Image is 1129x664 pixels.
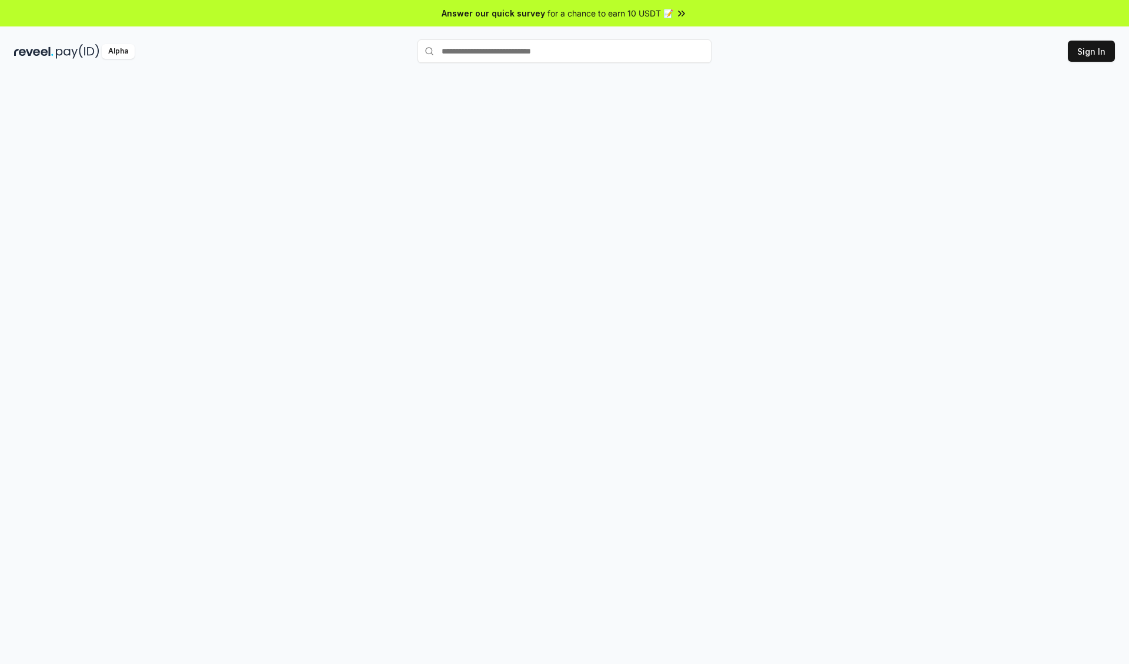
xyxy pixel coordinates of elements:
button: Sign In [1068,41,1115,62]
img: reveel_dark [14,44,54,59]
span: for a chance to earn 10 USDT 📝 [547,7,673,19]
img: pay_id [56,44,99,59]
div: Alpha [102,44,135,59]
span: Answer our quick survey [442,7,545,19]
